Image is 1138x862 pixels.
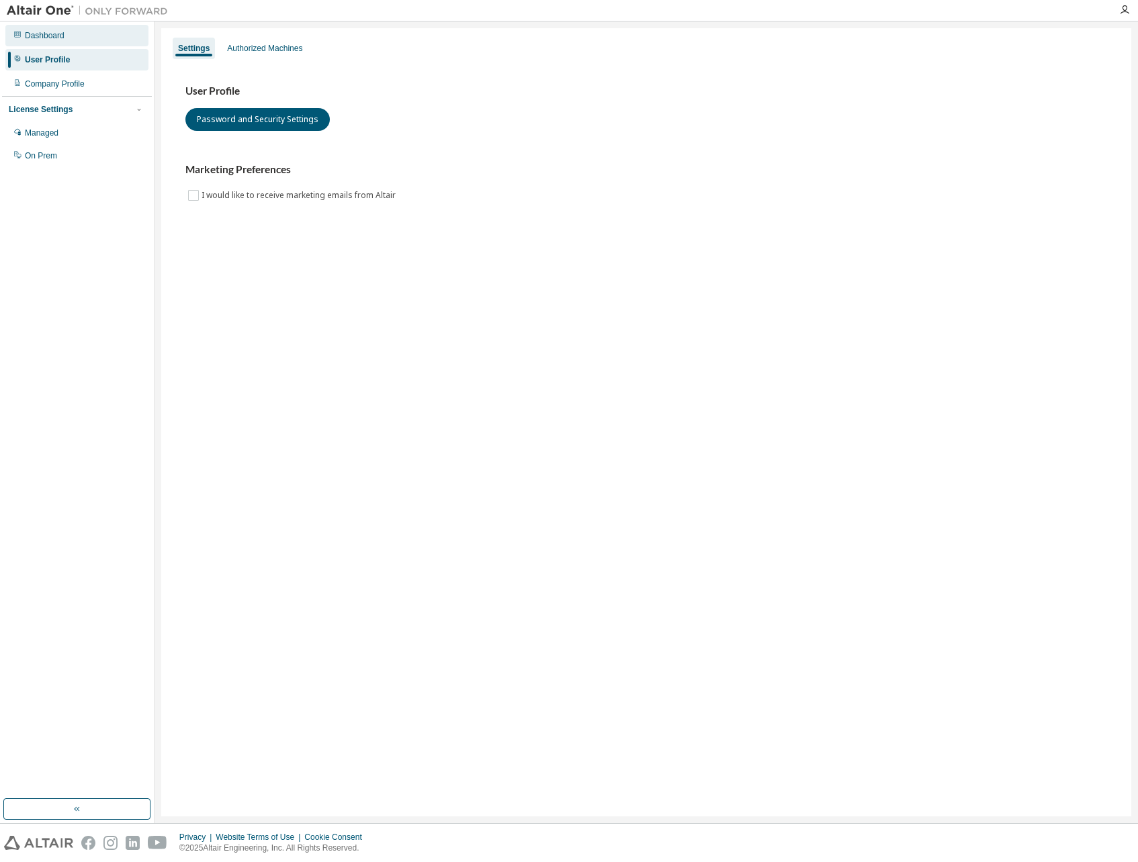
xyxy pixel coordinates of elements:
div: Managed [25,128,58,138]
img: altair_logo.svg [4,836,73,850]
div: Privacy [179,832,216,843]
h3: Marketing Preferences [185,163,1107,177]
div: Settings [178,43,210,54]
label: I would like to receive marketing emails from Altair [202,187,398,203]
div: Website Terms of Use [216,832,304,843]
div: User Profile [25,54,70,65]
div: On Prem [25,150,57,161]
img: instagram.svg [103,836,118,850]
img: facebook.svg [81,836,95,850]
button: Password and Security Settings [185,108,330,131]
div: Authorized Machines [227,43,302,54]
div: Company Profile [25,79,85,89]
img: Altair One [7,4,175,17]
div: Dashboard [25,30,64,41]
img: linkedin.svg [126,836,140,850]
h3: User Profile [185,85,1107,98]
div: License Settings [9,104,73,115]
div: Cookie Consent [304,832,369,843]
p: © 2025 Altair Engineering, Inc. All Rights Reserved. [179,843,370,854]
img: youtube.svg [148,836,167,850]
